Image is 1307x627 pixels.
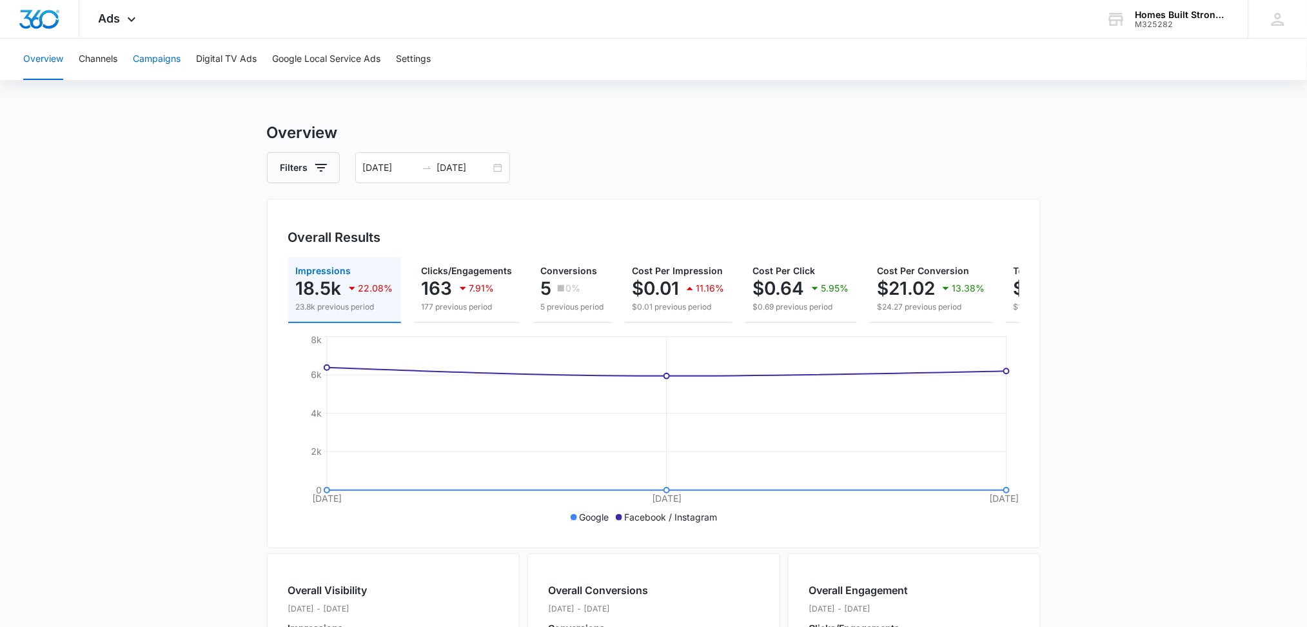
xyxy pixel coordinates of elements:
span: Impressions [296,265,351,276]
button: Settings [396,39,431,80]
span: Cost Per Click [753,265,816,276]
p: 18.5k [296,278,342,299]
p: $0.01 previous period [633,301,725,313]
tspan: 0 [316,484,322,495]
button: Channels [79,39,117,80]
tspan: 8k [311,334,322,345]
h3: Overview [267,121,1041,144]
tspan: [DATE] [312,493,342,504]
tspan: 6k [311,369,322,380]
p: $105.09 [1014,278,1083,299]
button: Digital TV Ads [196,39,257,80]
p: $21.02 [878,278,936,299]
button: Google Local Service Ads [272,39,380,80]
p: $0.01 [633,278,680,299]
tspan: [DATE] [652,493,682,504]
div: account name [1135,10,1230,20]
span: Ads [99,12,121,25]
h3: Overall Results [288,228,381,247]
p: 5.95% [821,284,849,293]
span: swap-right [422,163,432,173]
p: [DATE] - [DATE] [288,603,403,615]
p: 22.08% [359,284,393,293]
button: Filters [267,152,340,183]
input: Start date [363,161,417,175]
button: Overview [23,39,63,80]
div: account id [1135,20,1230,29]
p: 5 [541,278,552,299]
p: $121.33 previous period [1014,301,1133,313]
p: 0% [566,284,581,293]
input: End date [437,161,491,175]
p: 23.8k previous period [296,301,393,313]
h2: Overall Engagement [809,582,909,598]
p: 177 previous period [422,301,513,313]
p: $0.64 [753,278,805,299]
p: Facebook / Instagram [625,510,718,524]
span: Cost Per Impression [633,265,723,276]
span: Total Spend [1014,265,1066,276]
p: 7.91% [469,284,495,293]
p: 5 previous period [541,301,604,313]
p: $24.27 previous period [878,301,985,313]
h2: Overall Conversions [549,582,649,598]
p: Google [580,510,609,524]
p: 13.38% [952,284,985,293]
button: Campaigns [133,39,181,80]
p: 11.16% [696,284,725,293]
span: Cost Per Conversion [878,265,970,276]
h2: Overall Visibility [288,582,403,598]
p: [DATE] - [DATE] [549,603,649,615]
p: $0.69 previous period [753,301,849,313]
span: to [422,163,432,173]
p: [DATE] - [DATE] [809,603,909,615]
tspan: 4k [311,408,322,419]
span: Clicks/Engagements [422,265,513,276]
p: 163 [422,278,453,299]
tspan: 2k [311,446,322,457]
tspan: [DATE] [989,493,1019,504]
span: Conversions [541,265,598,276]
